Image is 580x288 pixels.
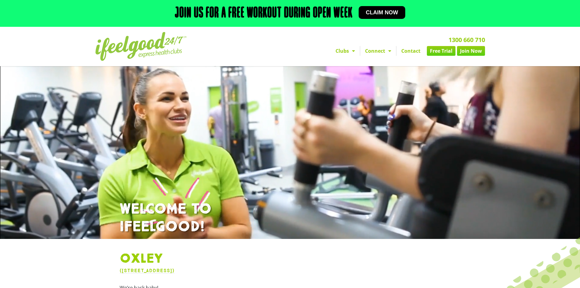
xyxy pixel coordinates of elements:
[396,46,425,56] a: Contact
[457,46,485,56] a: Join Now
[120,201,461,236] h1: WELCOME TO IFEELGOOD!
[120,251,461,267] h1: Oxley
[427,46,455,56] a: Free Trial
[360,46,396,56] a: Connect
[175,6,353,21] h2: Join us for a free workout during open week
[448,36,485,44] a: 1300 660 710
[234,46,485,56] nav: Menu
[331,46,360,56] a: Clubs
[120,268,174,273] a: ([STREET_ADDRESS])
[366,10,398,15] span: Claim now
[359,6,406,19] a: Claim now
